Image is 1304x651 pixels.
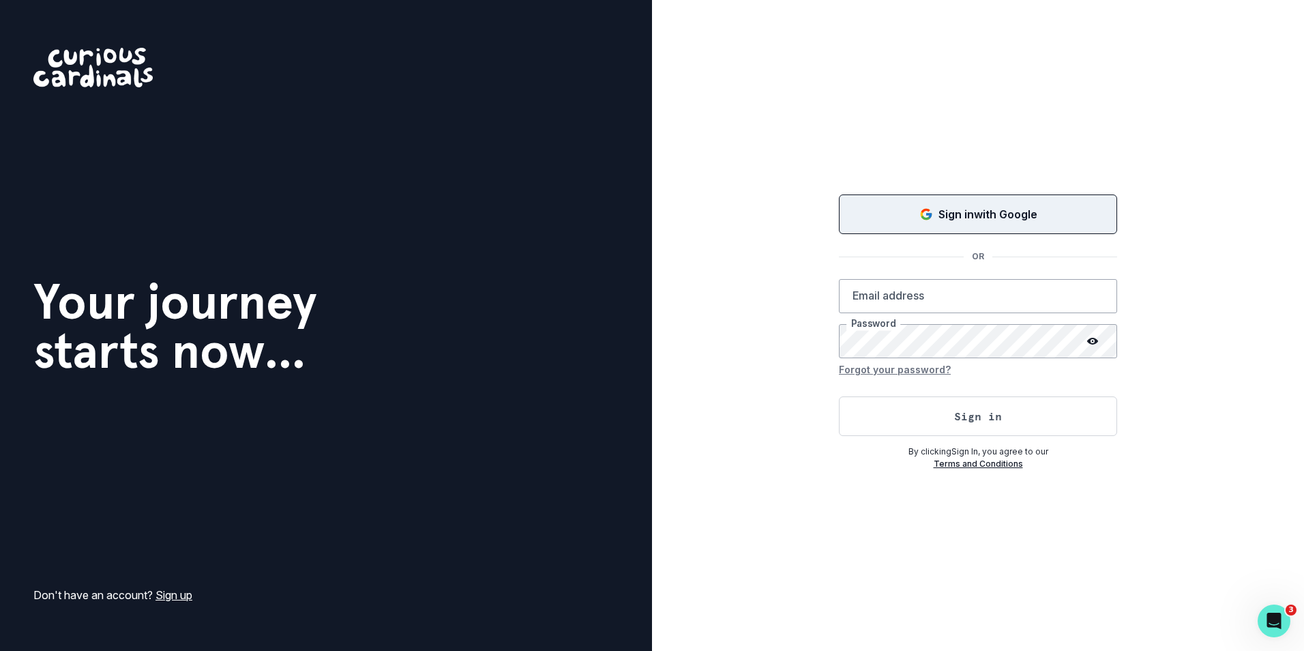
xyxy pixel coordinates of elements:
p: Sign in with Google [938,206,1037,222]
iframe: Intercom live chat [1258,605,1290,637]
p: By clicking Sign In , you agree to our [839,446,1117,458]
p: OR [964,250,992,263]
button: Sign in [839,396,1117,436]
span: 3 [1286,605,1296,616]
h1: Your journey starts now... [33,277,317,375]
a: Terms and Conditions [934,459,1023,469]
p: Don't have an account? [33,587,192,603]
a: Sign up [155,588,192,602]
button: Sign in with Google (GSuite) [839,194,1117,234]
button: Forgot your password? [839,358,951,380]
img: Curious Cardinals Logo [33,48,153,87]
